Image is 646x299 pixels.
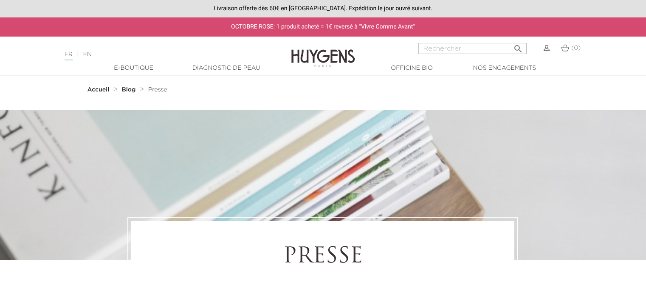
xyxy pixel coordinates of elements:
[122,87,136,93] strong: Blog
[148,86,167,93] a: Presse
[155,245,491,270] h1: Presse
[511,40,526,52] button: 
[91,64,176,73] a: E-Boutique
[184,64,269,73] a: Diagnostic de peau
[122,86,138,93] a: Blog
[370,64,454,73] a: Officine Bio
[513,41,523,51] i: 
[462,64,547,73] a: Nos engagements
[148,87,167,93] span: Presse
[571,45,581,51] span: (0)
[60,49,263,60] div: |
[418,43,527,54] input: Rechercher
[87,87,110,93] strong: Accueil
[65,51,73,60] a: FR
[291,36,355,68] img: Huygens
[87,86,111,93] a: Accueil
[83,51,92,57] a: EN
